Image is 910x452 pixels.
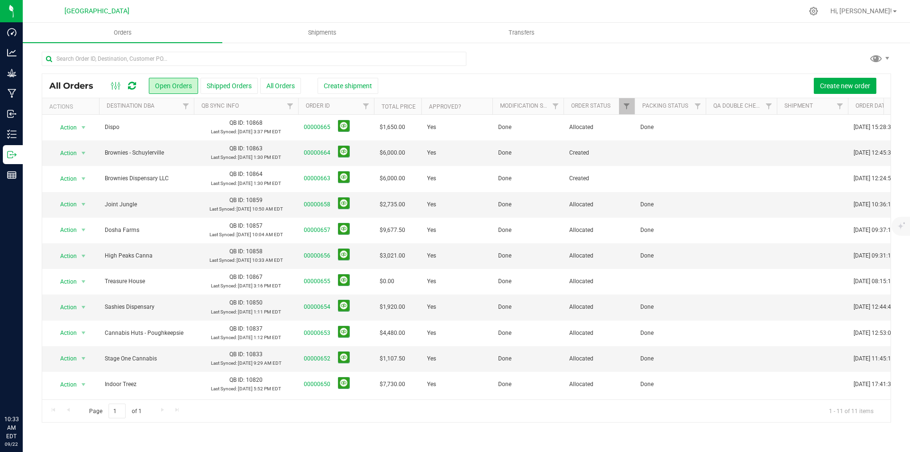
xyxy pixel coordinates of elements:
span: Created [569,174,629,183]
span: 10858 [246,248,263,255]
span: Done [498,174,511,183]
inline-svg: Manufacturing [7,89,17,98]
span: QB ID: [229,377,245,383]
span: Yes [427,329,436,338]
a: Order ID [306,102,330,109]
a: 00000650 [304,380,330,389]
span: Done [498,277,511,286]
button: Create new order [814,78,876,94]
span: QB ID: [229,171,245,177]
span: [DATE] 15:28:36 EDT [854,123,906,132]
a: 00000664 [304,148,330,157]
span: Last Synced: [211,360,237,366]
span: Done [498,329,511,338]
span: select [78,378,90,391]
span: Last Synced: [211,181,237,186]
span: Dispo [105,123,188,132]
span: [DATE] 12:45:36 EDT [854,148,906,157]
span: 10837 [246,325,263,332]
inline-svg: Inbound [7,109,17,119]
span: select [78,172,90,185]
span: [DATE] 09:37:18 EDT [854,226,906,235]
span: [DATE] 09:31:16 EDT [854,251,906,260]
span: QB ID: [229,351,245,358]
span: select [78,147,90,160]
span: $1,650.00 [380,123,405,132]
span: Last Synced: [211,335,237,340]
span: Create shipment [324,82,372,90]
span: 10857 [246,222,263,229]
a: Filter [548,98,564,114]
span: select [78,223,90,237]
button: Create shipment [318,78,378,94]
a: QA Double Check [713,102,764,109]
span: Created [569,148,629,157]
span: [DATE] 10:33 AM EDT [237,258,283,263]
span: [DATE] 08:15:12 EDT [854,277,906,286]
span: [DATE] 11:45:10 EDT [854,354,906,363]
span: Action [52,275,77,288]
span: select [78,249,90,263]
a: Transfers [422,23,621,43]
span: Yes [427,174,436,183]
a: 00000654 [304,303,330,312]
span: [DATE] 1:12 PM EDT [238,335,281,340]
span: Done [498,226,511,235]
span: [DATE] 1:30 PM EDT [238,155,281,160]
span: Page of 1 [81,404,149,418]
span: Orders [101,28,145,37]
span: $9,677.50 [380,226,405,235]
span: Done [498,123,511,132]
span: QB ID: [229,120,245,126]
span: [DATE] 10:36:18 EDT [854,200,906,209]
span: Done [498,303,511,312]
span: [DATE] 3:37 PM EDT [238,129,281,134]
span: Action [52,198,77,211]
span: Transfers [496,28,547,37]
a: QB Sync Info [201,102,239,109]
button: All Orders [260,78,301,94]
span: Last Synced: [211,386,237,391]
span: Joint Jungle [105,200,188,209]
span: [DATE] 5:52 PM EDT [238,386,281,391]
a: Filter [178,98,194,114]
span: select [78,198,90,211]
p: 10:33 AM EDT [4,415,18,441]
a: Approved? [429,103,461,110]
a: Shipments [222,23,422,43]
span: QB ID: [229,197,245,203]
a: Filter [761,98,777,114]
span: [DATE] 1:30 PM EDT [238,181,281,186]
span: Allocated [569,251,629,260]
a: Filter [690,98,706,114]
span: Allocated [569,303,629,312]
a: Modification Status [500,102,560,109]
a: Filter [358,98,374,114]
span: Last Synced: [209,232,236,237]
span: [DATE] 12:24:57 EDT [854,174,906,183]
span: Done [640,354,654,363]
span: select [78,301,90,314]
a: 00000653 [304,329,330,338]
span: Indoor Treez [105,380,188,389]
span: Done [498,354,511,363]
span: Shipments [295,28,349,37]
inline-svg: Grow [7,68,17,78]
span: Sashies Dispensary [105,303,188,312]
span: $1,107.50 [380,354,405,363]
span: select [78,326,90,340]
a: Filter [282,98,298,114]
span: select [78,352,90,365]
input: Search Order ID, Destination, Customer PO... [42,52,466,66]
span: $2,735.00 [380,200,405,209]
span: Done [640,380,654,389]
span: [DATE] 12:44:43 EDT [854,303,906,312]
input: 1 [109,404,126,418]
span: 10864 [246,171,263,177]
iframe: Resource center [9,376,38,405]
span: Last Synced: [211,283,237,288]
span: Done [498,148,511,157]
span: [DATE] 12:53:08 EDT [854,329,906,338]
span: Action [52,326,77,340]
span: $3,021.00 [380,251,405,260]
